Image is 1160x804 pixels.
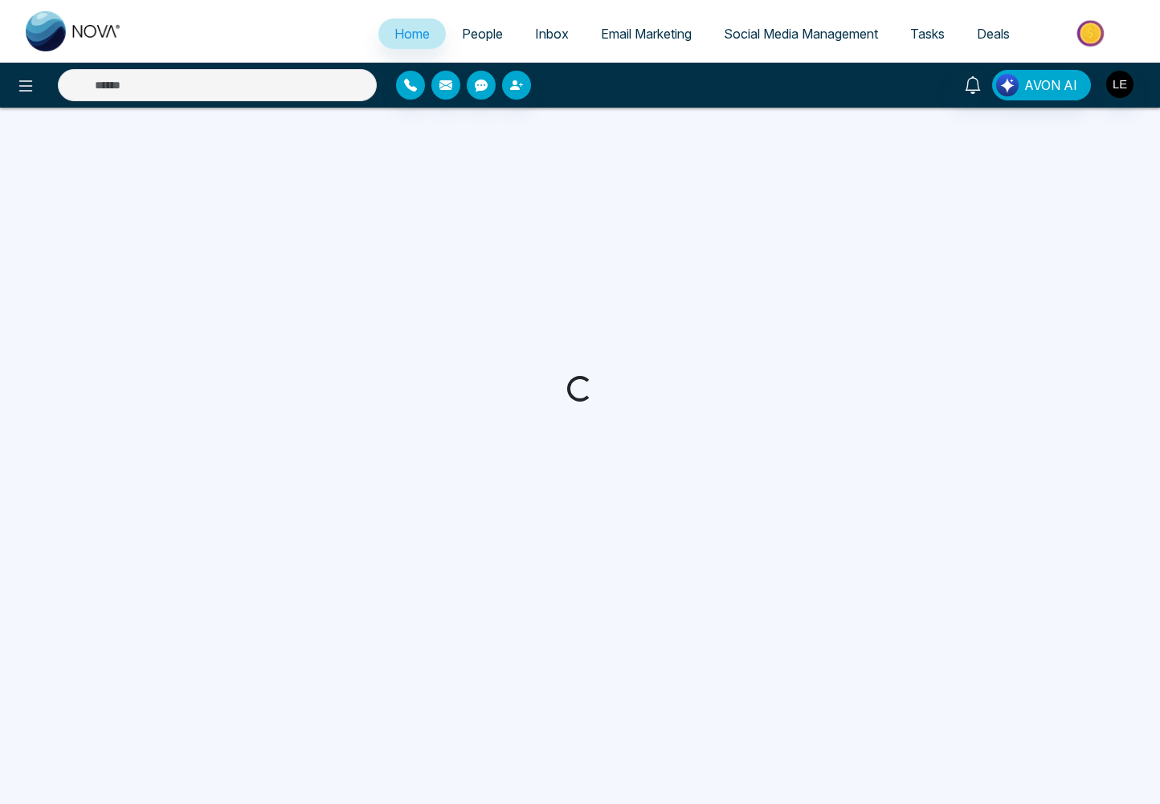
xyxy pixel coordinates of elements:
[585,18,708,49] a: Email Marketing
[910,26,945,42] span: Tasks
[462,26,503,42] span: People
[519,18,585,49] a: Inbox
[601,26,692,42] span: Email Marketing
[394,26,430,42] span: Home
[1106,71,1133,98] img: User Avatar
[446,18,519,49] a: People
[1034,15,1150,51] img: Market-place.gif
[992,70,1091,100] button: AVON AI
[378,18,446,49] a: Home
[977,26,1010,42] span: Deals
[894,18,961,49] a: Tasks
[1024,76,1077,95] span: AVON AI
[961,18,1026,49] a: Deals
[996,74,1019,96] img: Lead Flow
[724,26,878,42] span: Social Media Management
[535,26,569,42] span: Inbox
[708,18,894,49] a: Social Media Management
[26,11,122,51] img: Nova CRM Logo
